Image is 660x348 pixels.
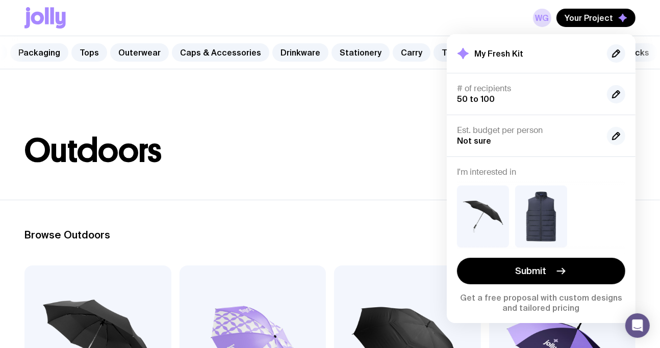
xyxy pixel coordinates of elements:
p: Get a free proposal with custom designs and tailored pricing [457,292,625,313]
div: Open Intercom Messenger [625,313,650,338]
span: Your Project [565,13,613,23]
button: Your Project [556,9,636,27]
span: Not sure [457,136,491,145]
span: 50 to 100 [457,94,495,103]
h1: Outdoors [24,135,636,167]
h4: # of recipients [457,84,599,94]
a: Outerwear [110,43,169,62]
a: Tops [71,43,107,62]
a: Drinkware [272,43,328,62]
a: Caps & Accessories [172,43,269,62]
button: Submit [457,258,625,284]
a: Stationery [332,43,390,62]
h2: My Fresh Kit [474,48,523,59]
h4: I'm interested in [457,167,625,177]
h2: Browse Outdoors [24,229,636,241]
a: Carry [393,43,430,62]
h4: Est. budget per person [457,125,599,136]
a: WG [533,9,551,27]
span: Submit [516,265,547,277]
a: Tech [434,43,469,62]
a: Packaging [10,43,68,62]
